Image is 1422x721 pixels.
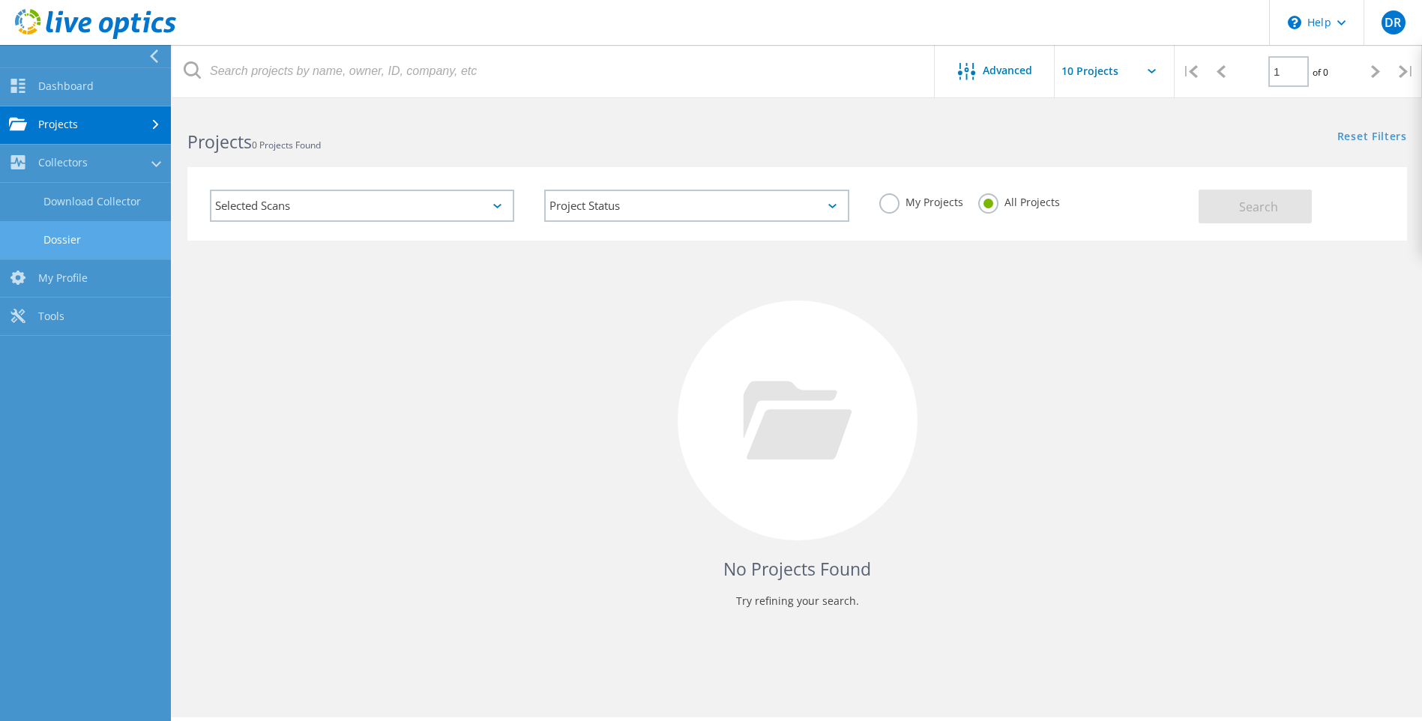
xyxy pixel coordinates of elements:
label: All Projects [978,193,1060,208]
label: My Projects [879,193,963,208]
a: Reset Filters [1337,131,1407,144]
h4: No Projects Found [202,557,1392,582]
span: Search [1239,199,1278,215]
span: Advanced [983,65,1032,76]
span: 0 Projects Found [252,139,321,151]
a: Live Optics Dashboard [15,31,176,42]
div: | [1175,45,1205,98]
div: | [1391,45,1422,98]
b: Projects [187,130,252,154]
div: Project Status [544,190,849,222]
input: Search projects by name, owner, ID, company, etc [172,45,936,97]
p: Try refining your search. [202,589,1392,613]
button: Search [1199,190,1312,223]
svg: \n [1288,16,1301,29]
div: Selected Scans [210,190,514,222]
span: of 0 [1313,66,1328,79]
span: DR [1385,16,1401,28]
